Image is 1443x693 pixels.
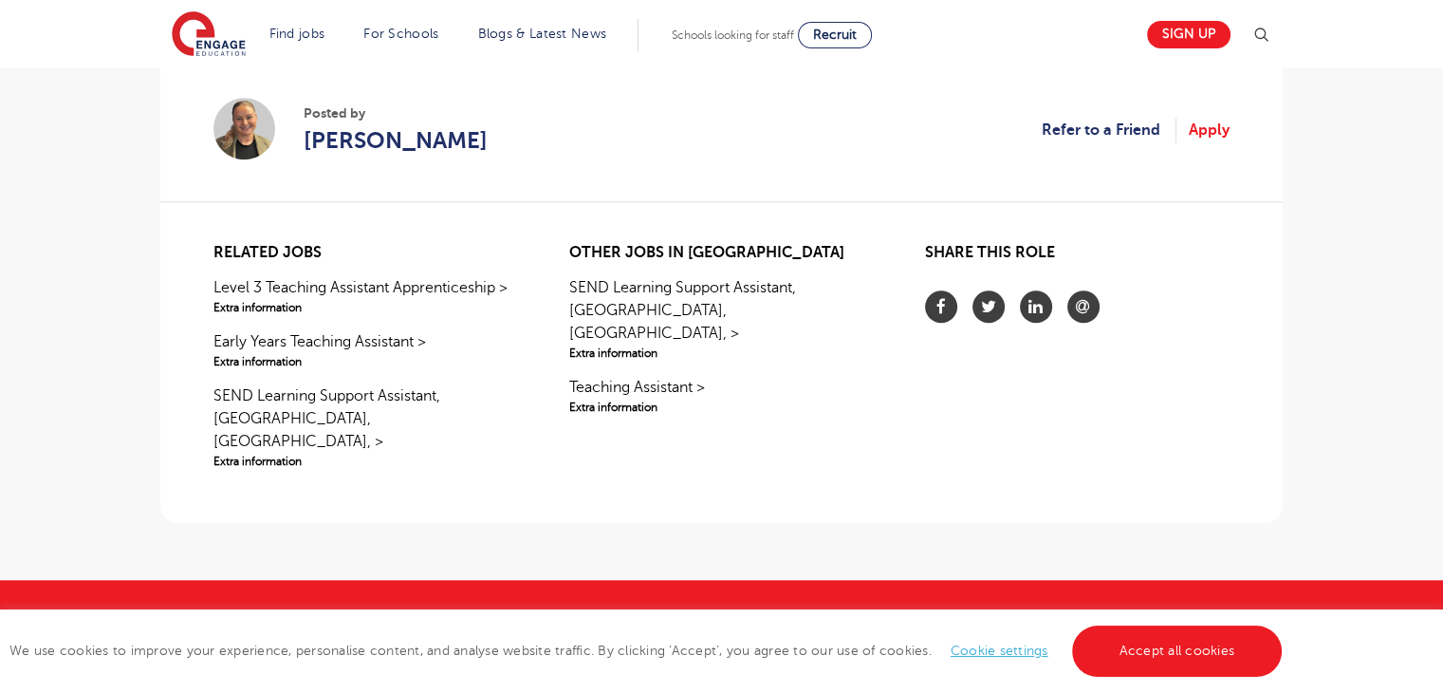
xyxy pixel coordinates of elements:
h2: Related jobs [213,244,518,262]
a: SEND Learning Support Assistant, [GEOGRAPHIC_DATA], [GEOGRAPHIC_DATA], >Extra information [569,276,874,362]
h2: Share this role [925,244,1230,272]
a: Cookie settings [951,644,1048,658]
span: Recruit [813,28,857,42]
a: SEND Learning Support Assistant, [GEOGRAPHIC_DATA], [GEOGRAPHIC_DATA], >Extra information [213,384,518,470]
img: Engage Education [172,11,246,59]
a: Recruit [798,22,872,48]
a: [PERSON_NAME] [304,123,488,158]
a: For Schools [363,27,438,41]
a: Accept all cookies [1072,626,1283,677]
span: Extra information [213,353,518,370]
span: Schools looking for staff [672,28,794,42]
span: Extra information [213,299,518,316]
span: Extra information [569,399,874,416]
a: Level 3 Teaching Assistant Apprenticeship >Extra information [213,276,518,316]
a: Refer to a Friend [1042,118,1176,142]
a: Sign up [1147,21,1230,48]
span: We use cookies to improve your experience, personalise content, and analyse website traffic. By c... [9,644,1286,658]
span: Extra information [213,453,518,470]
a: Early Years Teaching Assistant >Extra information [213,330,518,370]
a: Find jobs [269,27,325,41]
span: Posted by [304,103,488,123]
h2: Other jobs in [GEOGRAPHIC_DATA] [569,244,874,262]
a: Blogs & Latest News [478,27,607,41]
a: Teaching Assistant >Extra information [569,376,874,416]
span: Extra information [569,345,874,362]
a: Apply [1189,118,1230,142]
